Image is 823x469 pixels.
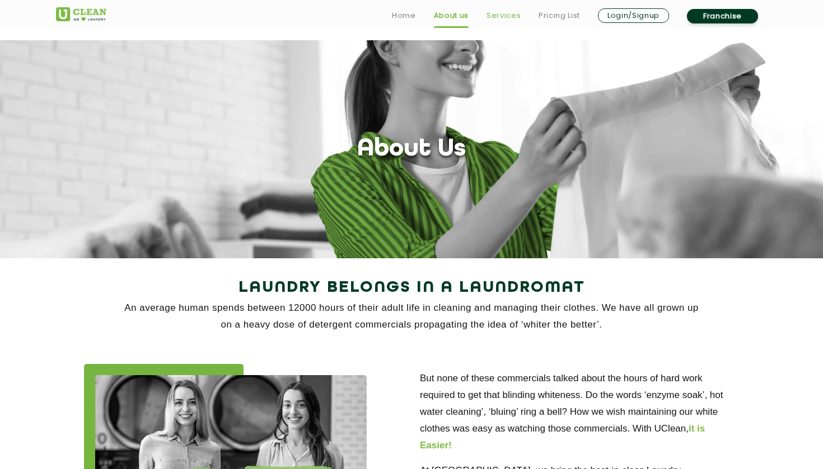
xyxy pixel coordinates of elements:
[56,274,767,301] h2: Laundry Belongs in a Laundromat
[420,370,739,454] p: But none of these commercials talked about the hours of hard work required to get that blinding w...
[539,9,580,22] a: Pricing List
[598,8,669,23] a: Login/Signup
[487,9,521,22] a: Services
[357,135,466,164] h1: About Us
[392,9,416,22] a: Home
[56,300,767,333] p: An average human spends between 12000 hours of their adult life in cleaning and managing their cl...
[56,7,106,21] img: UClean Laundry and Dry Cleaning
[687,9,758,23] a: Franchise
[434,9,469,22] a: About us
